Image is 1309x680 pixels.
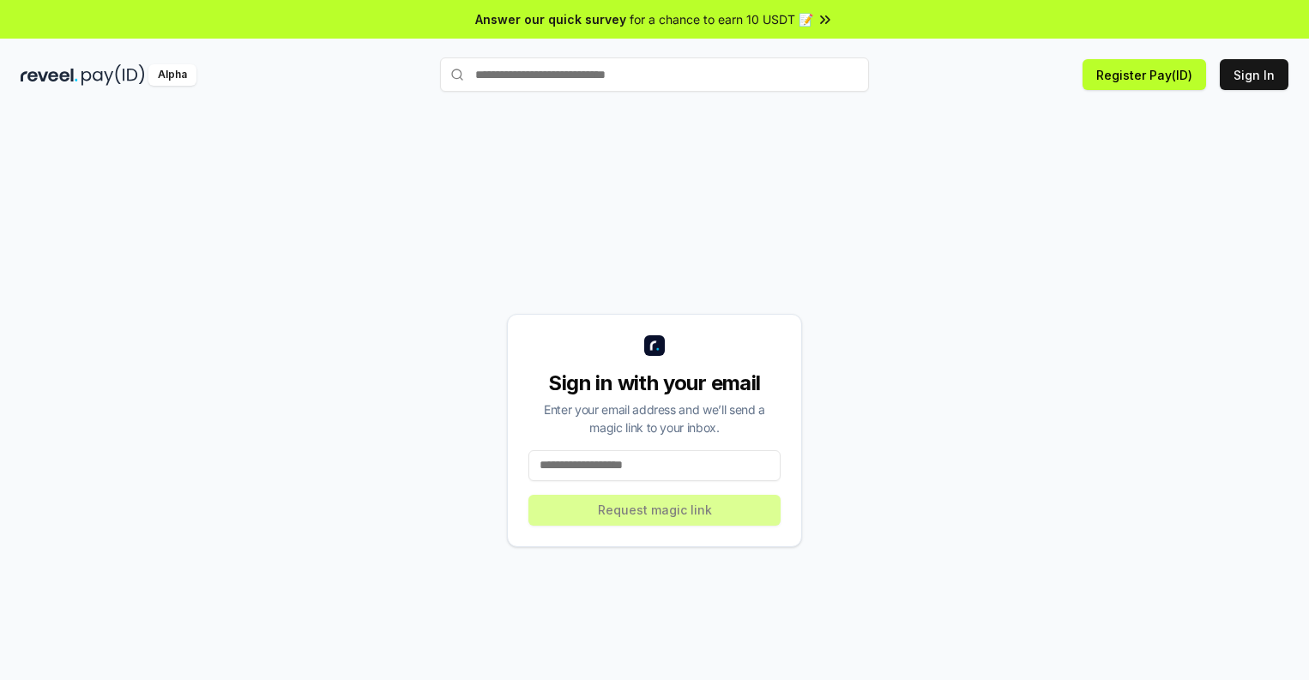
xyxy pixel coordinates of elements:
div: Alpha [148,64,196,86]
span: Answer our quick survey [475,10,626,28]
div: Sign in with your email [528,370,781,397]
img: pay_id [81,64,145,86]
button: Register Pay(ID) [1083,59,1206,90]
img: reveel_dark [21,64,78,86]
div: Enter your email address and we’ll send a magic link to your inbox. [528,400,781,436]
img: logo_small [644,335,665,356]
span: for a chance to earn 10 USDT 📝 [630,10,813,28]
button: Sign In [1220,59,1288,90]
